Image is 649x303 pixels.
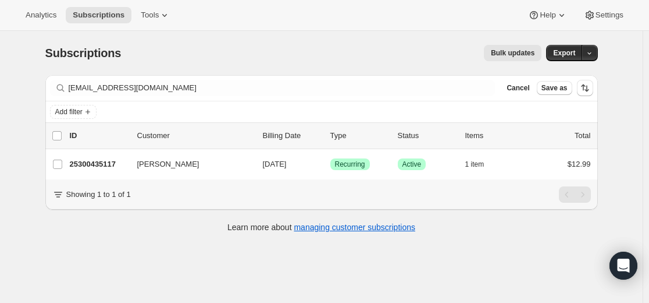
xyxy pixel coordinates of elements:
[137,130,254,142] p: Customer
[70,130,591,142] div: IDCustomerBilling DateTypeStatusItemsTotal
[402,160,422,169] span: Active
[70,156,591,172] div: 25300435117[PERSON_NAME][DATE]SuccessRecurringSuccessActive1 item$12.99
[69,80,495,96] input: Filter subscribers
[335,160,365,169] span: Recurring
[521,7,574,23] button: Help
[465,160,484,169] span: 1 item
[568,160,591,168] span: $12.99
[541,83,568,93] span: Save as
[294,223,415,232] a: managing customer subscriptions
[137,158,199,170] span: [PERSON_NAME]
[491,48,534,58] span: Bulk updates
[559,186,591,203] nav: Pagination
[130,155,247,174] button: [PERSON_NAME]
[507,83,529,93] span: Cancel
[609,252,637,280] div: Open Intercom Messenger
[575,130,590,142] p: Total
[134,7,177,23] button: Tools
[66,189,131,200] p: Showing 1 to 1 of 1
[26,10,56,20] span: Analytics
[70,158,128,170] p: 25300435117
[502,81,534,95] button: Cancel
[19,7,63,23] button: Analytics
[227,221,415,233] p: Learn more about
[577,80,593,96] button: Sort the results
[50,105,97,119] button: Add filter
[73,10,124,20] span: Subscriptions
[398,130,456,142] p: Status
[263,130,321,142] p: Billing Date
[546,45,582,61] button: Export
[66,7,131,23] button: Subscriptions
[540,10,555,20] span: Help
[595,10,623,20] span: Settings
[577,7,630,23] button: Settings
[263,160,287,168] span: [DATE]
[484,45,541,61] button: Bulk updates
[465,156,497,172] button: 1 item
[141,10,159,20] span: Tools
[537,81,572,95] button: Save as
[70,130,128,142] p: ID
[465,130,523,142] div: Items
[553,48,575,58] span: Export
[55,107,83,117] span: Add filter
[45,47,122,59] span: Subscriptions
[330,130,388,142] div: Type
